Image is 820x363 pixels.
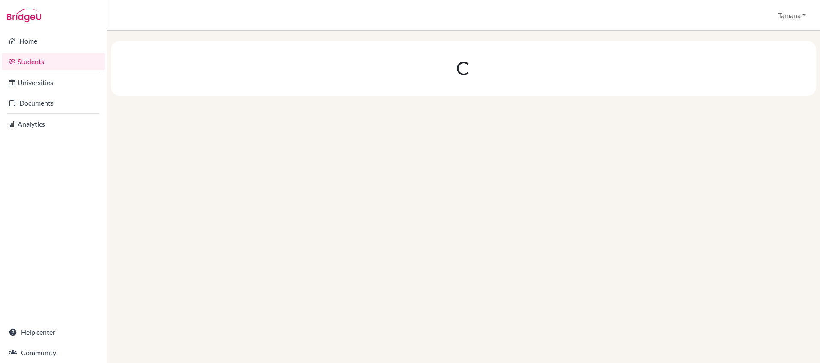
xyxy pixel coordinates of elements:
[2,94,105,112] a: Documents
[2,53,105,70] a: Students
[774,7,810,24] button: Tamana
[2,344,105,361] a: Community
[2,74,105,91] a: Universities
[2,324,105,341] a: Help center
[7,9,41,22] img: Bridge-U
[2,115,105,133] a: Analytics
[2,32,105,50] a: Home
